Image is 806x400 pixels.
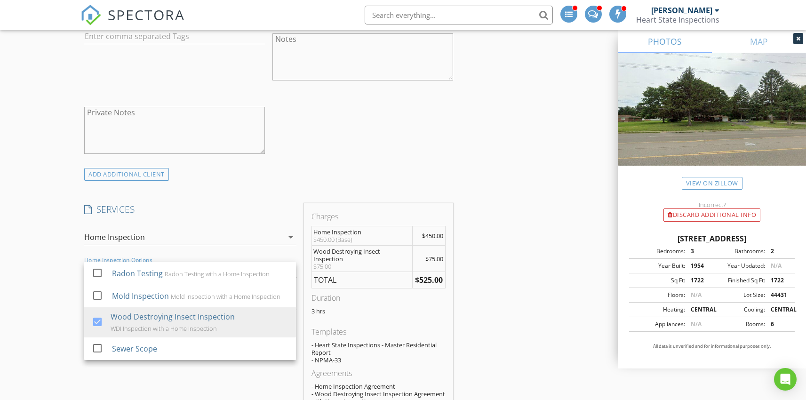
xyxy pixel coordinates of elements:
[285,264,296,275] i: arrow_drop_down
[765,291,792,299] div: 44431
[771,262,782,270] span: N/A
[618,53,806,188] img: streetview
[663,208,760,222] div: Discard Additional info
[712,247,765,256] div: Bathrooms:
[712,291,765,299] div: Lot Size:
[311,211,446,222] div: Charges
[313,228,410,236] div: Home Inspection
[311,356,446,364] div: - NPMA-33
[112,290,169,302] div: Mold Inspection
[765,276,792,285] div: 1722
[685,262,712,270] div: 1954
[84,168,169,181] div: ADD ADDITIONAL client
[712,262,765,270] div: Year Updated:
[311,272,412,288] td: TOTAL
[636,15,719,24] div: Heart State Inspections
[80,5,101,25] img: The Best Home Inspection Software - Spectora
[632,276,685,285] div: Sq Ft:
[313,248,410,263] div: Wood Destroying Insect Inspection
[112,268,163,279] div: Radon Testing
[685,305,712,314] div: CENTRAL
[632,291,685,299] div: Floors:
[765,305,792,314] div: CENTRAL
[632,262,685,270] div: Year Built:
[651,6,712,15] div: [PERSON_NAME]
[685,276,712,285] div: 1722
[765,320,792,328] div: 6
[618,201,806,208] div: Incorrect?
[712,320,765,328] div: Rooms:
[632,247,685,256] div: Bedrooms:
[313,263,410,270] div: $75.00
[84,203,296,216] h4: SERVICES
[422,232,443,240] span: $450.00
[108,5,185,24] span: SPECTORA
[311,383,446,390] div: - Home Inspection Agreement
[285,232,296,243] i: arrow_drop_down
[618,30,712,53] a: PHOTOS
[365,6,553,24] input: Search everything...
[629,343,795,350] p: All data is unverified and for informational purposes only.
[415,275,443,285] strong: $525.00
[629,233,795,244] div: [STREET_ADDRESS]
[682,177,742,190] a: View on Zillow
[111,325,217,332] div: WDI Inspection with a Home Inspection
[691,320,702,328] span: N/A
[425,255,443,263] span: $75.00
[165,270,270,278] div: Radon Testing with a Home Inspection
[311,326,446,337] div: Templates
[313,236,410,243] div: $450.00 (Base)
[84,233,145,241] div: Home Inspection
[171,293,280,300] div: Mold Inspection with a Home Inspection
[632,320,685,328] div: Appliances:
[691,291,702,299] span: N/A
[311,307,446,315] p: 3 hrs
[685,247,712,256] div: 3
[632,305,685,314] div: Heating:
[712,276,765,285] div: Finished Sq Ft:
[765,247,792,256] div: 2
[774,368,797,391] div: Open Intercom Messenger
[80,13,185,32] a: SPECTORA
[311,292,446,304] div: Duration
[111,311,235,322] div: Wood Destroying Insect Inspection
[712,30,806,53] a: MAP
[712,305,765,314] div: Cooling:
[311,341,446,356] div: - Heart State Inspections - Master Residential Report
[112,343,157,354] div: Sewer Scope
[311,368,446,379] div: Agreements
